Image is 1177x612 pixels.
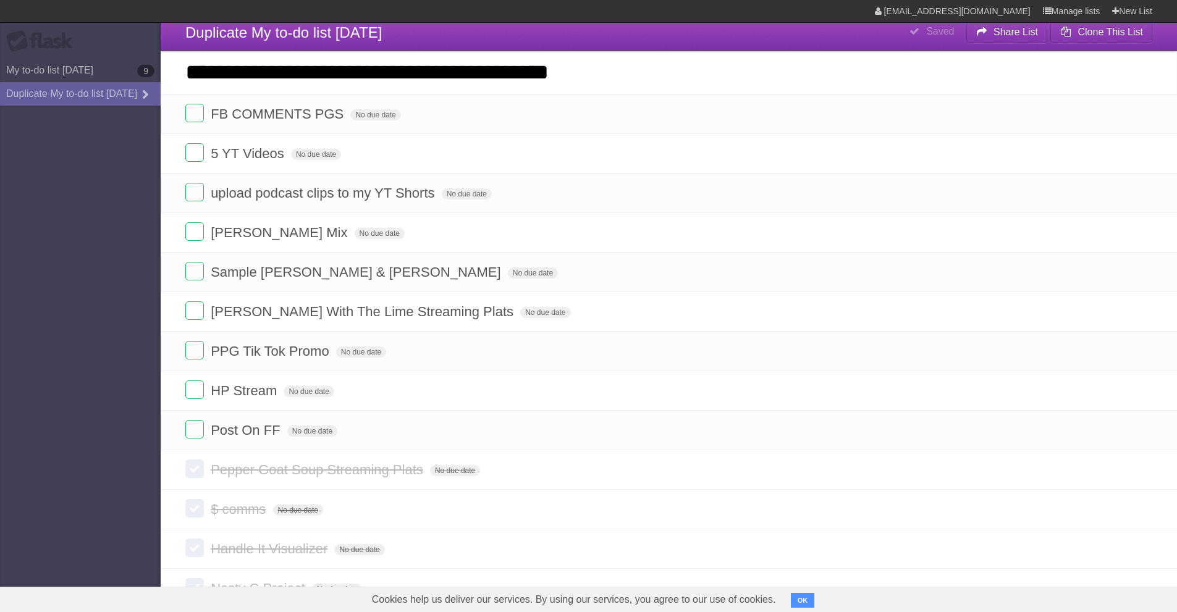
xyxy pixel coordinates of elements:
[211,422,283,438] span: Post On FF
[185,499,204,518] label: Done
[360,587,788,612] span: Cookies help us deliver our services. By using our services, you agree to our use of cookies.
[430,465,480,476] span: No due date
[284,386,334,397] span: No due date
[508,267,558,279] span: No due date
[211,383,280,398] span: HP Stream
[185,459,204,478] label: Done
[355,228,405,239] span: No due date
[211,106,347,122] span: FB COMMENTS PGS
[211,581,308,596] span: Nasty C Project
[6,30,80,52] div: Flask
[185,143,204,162] label: Done
[520,307,570,318] span: No due date
[211,501,269,517] span: $ comms
[966,21,1048,43] button: Share List
[273,505,323,516] span: No due date
[185,301,204,320] label: Done
[336,346,386,358] span: No due date
[1078,27,1143,37] b: Clone This List
[211,146,287,161] span: 5 YT Videos
[211,304,517,319] span: [PERSON_NAME] With The Lime Streaming Plats
[185,578,204,597] label: Done
[185,262,204,280] label: Done
[185,183,204,201] label: Done
[287,425,337,437] span: No due date
[312,584,362,595] span: No due date
[442,188,492,199] span: No due date
[334,544,384,555] span: No due date
[211,225,350,240] span: [PERSON_NAME] Mix
[211,185,437,201] span: upload podcast clips to my YT Shorts
[211,343,332,359] span: PPG Tik Tok Promo
[185,380,204,399] label: Done
[185,104,204,122] label: Done
[137,65,154,77] b: 9
[211,462,426,477] span: Pepper Goat Soup Streaming Plats
[993,27,1038,37] b: Share List
[291,149,341,160] span: No due date
[926,26,954,36] b: Saved
[350,109,400,120] span: No due date
[211,264,504,280] span: Sample [PERSON_NAME] & [PERSON_NAME]
[185,24,382,41] span: Duplicate My to-do list [DATE]
[185,222,204,241] label: Done
[185,341,204,359] label: Done
[185,539,204,557] label: Done
[791,593,815,608] button: OK
[211,541,331,556] span: Handle It Visualizer
[185,420,204,438] label: Done
[1050,21,1152,43] button: Clone This List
